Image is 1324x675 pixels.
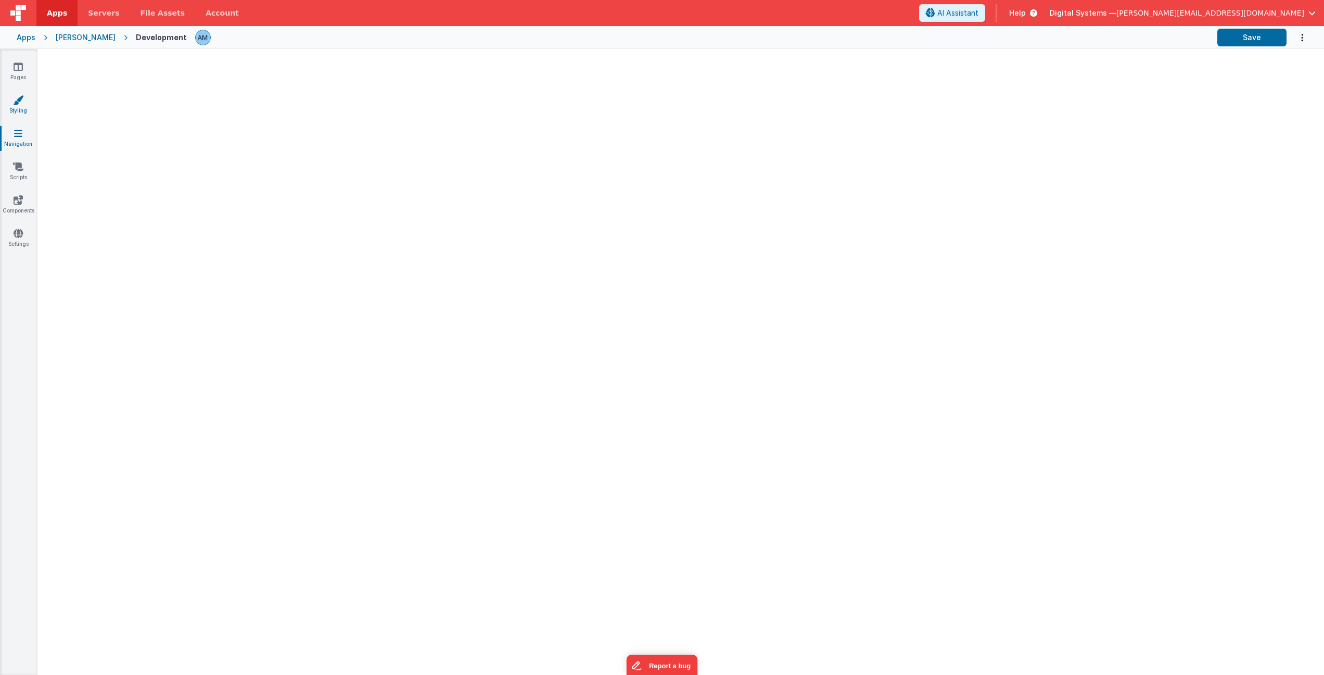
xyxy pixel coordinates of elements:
[47,8,67,18] span: Apps
[136,32,187,43] div: Development
[1050,8,1316,18] button: Digital Systems — [PERSON_NAME][EMAIL_ADDRESS][DOMAIN_NAME]
[56,32,116,43] div: [PERSON_NAME]
[919,4,985,22] button: AI Assistant
[937,8,978,18] span: AI Assistant
[88,8,119,18] span: Servers
[1287,27,1307,48] button: Options
[1116,8,1304,18] span: [PERSON_NAME][EMAIL_ADDRESS][DOMAIN_NAME]
[17,32,35,43] div: Apps
[141,8,185,18] span: File Assets
[1050,8,1116,18] span: Digital Systems —
[1217,29,1287,46] button: Save
[196,30,210,45] img: 82e8a68be27a4fca029c885efbeca2a8
[1009,8,1026,18] span: Help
